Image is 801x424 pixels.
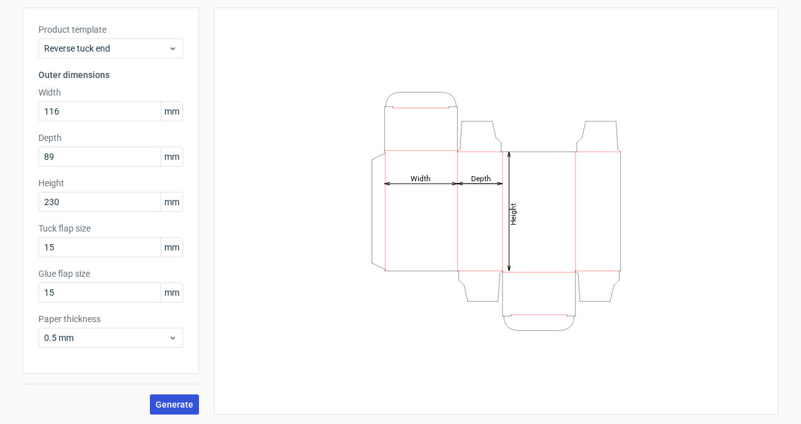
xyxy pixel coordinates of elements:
[38,131,183,144] label: Depth
[38,267,183,280] label: Glue flap size
[411,174,431,182] tspan: Width
[44,42,168,55] span: Reverse tuck end
[156,400,193,409] span: Generate
[161,238,183,257] span: mm
[471,174,491,182] tspan: Depth
[38,86,183,99] label: Width
[161,283,183,302] span: mm
[38,222,183,235] label: Tuck flap size
[509,203,518,225] tspan: Height
[161,102,183,121] span: mm
[38,177,183,189] label: Height
[44,332,168,344] span: 0.5 mm
[161,192,183,211] span: mm
[38,313,183,325] label: Paper thickness
[150,394,199,415] button: Generate
[161,147,183,166] span: mm
[38,69,183,81] h3: Outer dimensions
[38,23,183,36] label: Product template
